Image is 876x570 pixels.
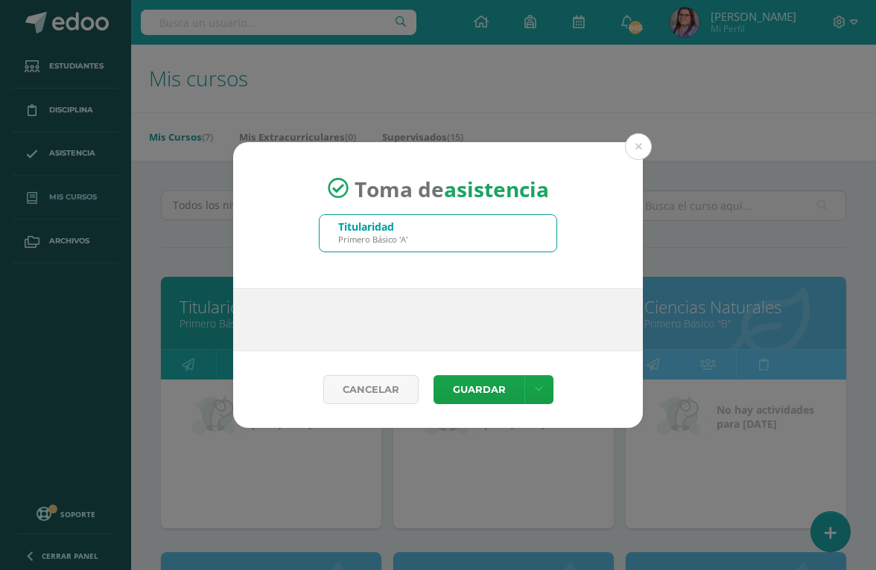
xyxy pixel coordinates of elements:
strong: asistencia [444,174,549,202]
input: Busca un grado o sección aquí... [320,215,556,252]
a: Cancelar [323,375,419,404]
span: Toma de [355,174,549,202]
div: Primero Básico 'A' [338,234,407,245]
button: Guardar [434,375,524,404]
button: Close (Esc) [625,133,652,160]
div: Titularidad [338,220,407,234]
